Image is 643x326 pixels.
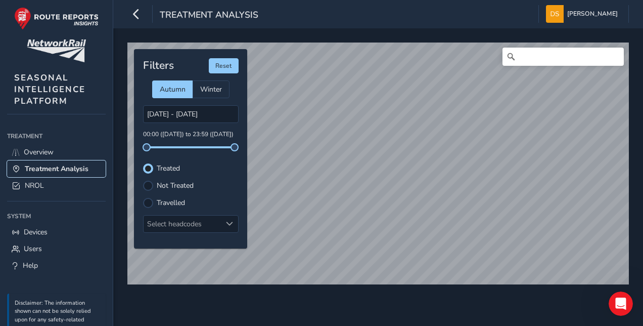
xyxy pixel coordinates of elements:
span: Autumn [160,85,186,94]
button: Home [158,4,177,23]
label: Travelled [157,199,185,207]
textarea: Message… [9,227,194,244]
span: Winter [200,85,222,94]
div: Route-Reports • Just now [16,147,93,153]
span: Devices [24,227,48,237]
button: Gif picker [48,249,56,257]
button: Emoji picker [32,249,40,257]
button: go back [7,4,26,23]
span: Overview [24,147,54,157]
button: Start recording [64,249,72,257]
div: Hey [PERSON_NAME] 👋 [16,64,158,74]
span: SEASONAL INTELLIGENCE PLATFORM [14,72,85,107]
img: diamond-layout [546,5,564,23]
div: Select headcodes [144,216,221,232]
a: NROL [7,177,106,194]
img: customer logo [27,39,86,62]
p: 00:00 ([DATE]) to 23:59 ([DATE]) [143,130,239,139]
button: Upload attachment [16,249,24,257]
p: Active 1h ago [49,13,94,23]
label: Not Treated [157,182,194,189]
img: rr logo [14,7,99,30]
div: Route-Reports says… [8,58,194,168]
div: System [7,209,106,224]
label: Treated [157,165,180,172]
button: Send a message… [173,244,190,261]
div: Autumn [152,80,193,98]
div: Winter [193,80,229,98]
button: [PERSON_NAME] [546,5,621,23]
span: Help [23,261,38,270]
div: Welcome to the Route Reports Insights Platform. [16,79,158,99]
h1: Route-Reports [49,5,107,13]
a: Treatment Analysis [7,160,106,177]
div: Treatment [7,129,106,144]
div: From the team at Route Reports. [16,129,158,139]
a: Overview [7,144,106,160]
span: [PERSON_NAME] [567,5,618,23]
h4: Filters [143,59,174,72]
input: Search [502,48,624,66]
span: Users [24,244,42,254]
div: Close [177,4,196,22]
iframe: Intercom live chat [609,292,633,316]
span: Treatment Analysis [25,164,88,174]
div: Hey [PERSON_NAME] 👋Welcome to the Route Reports Insights Platform.Take a look around! If you have... [8,58,166,145]
div: Profile image for Route-Reports [29,6,45,22]
span: Treatment Analysis [160,9,258,23]
a: Devices [7,224,106,240]
a: Users [7,240,106,257]
span: NROL [25,181,44,190]
a: Help [7,257,106,274]
button: Reset [209,58,239,73]
canvas: Map [127,43,629,284]
div: Take a look around! If you have any questions, just reply to this message. [16,104,158,124]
